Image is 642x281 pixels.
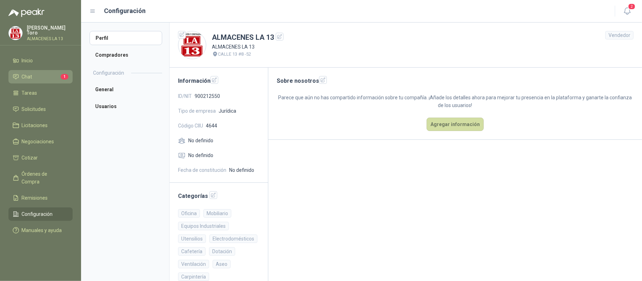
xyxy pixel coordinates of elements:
[188,151,213,159] span: No definido
[212,32,283,43] h1: ALMACENES LA 13
[209,247,235,256] div: Dotación
[8,86,73,100] a: Tareas
[178,92,192,100] span: ID/NIT
[8,191,73,205] a: Remisiones
[621,5,634,18] button: 2
[22,226,62,234] span: Manuales y ayuda
[27,25,73,35] p: [PERSON_NAME] Toro
[8,54,73,67] a: Inicio
[22,105,46,113] span: Solicitudes
[22,73,32,81] span: Chat
[22,194,48,202] span: Remisiones
[178,31,206,59] img: Company Logo
[8,135,73,148] a: Negociaciones
[178,235,206,243] div: Utensilios
[8,119,73,132] a: Licitaciones
[27,37,73,41] p: ALMACENES LA 13
[628,3,636,10] span: 2
[219,107,236,115] span: Jurídica
[93,69,124,77] h2: Configuración
[104,6,146,16] h1: Configuración
[209,235,257,243] div: Electrodomésticos
[90,31,162,45] a: Perfil
[178,107,216,115] span: Tipo de empresa
[178,273,209,281] div: Carpintería
[178,222,229,230] div: Equipos Industriales
[8,102,73,116] a: Solicitudes
[605,31,634,39] div: Vendedor
[22,121,48,129] span: Licitaciones
[206,122,217,130] span: 4644
[178,260,209,268] div: Ventilación
[8,70,73,83] a: Chat1
[188,137,213,144] span: No definido
[178,166,226,174] span: Fecha de constitución
[9,26,22,40] img: Company Logo
[22,57,33,64] span: Inicio
[178,191,259,200] h2: Categorías
[22,138,54,145] span: Negociaciones
[22,210,53,218] span: Configuración
[212,43,283,51] p: ALMACENES LA 13
[277,76,634,85] h2: Sobre nosotros
[8,151,73,164] a: Cotizar
[22,89,37,97] span: Tareas
[61,74,68,80] span: 1
[178,209,200,218] div: Oficina
[22,154,38,162] span: Cotizar
[8,8,44,17] img: Logo peakr
[218,51,251,58] p: CALLE 13 #8 -52
[90,99,162,113] a: Usuarios
[8,167,73,188] a: Órdenes de Compra
[178,122,203,130] span: Código CIIU
[90,82,162,96] a: General
[8,207,73,221] a: Configuración
[22,170,66,186] span: Órdenes de Compra
[277,94,634,109] p: Parece que aún no has compartido información sobre tu compañía. ¡Añade los detalles ahora para me...
[90,48,162,62] a: Compradores
[195,92,220,100] span: 900212550
[213,260,231,268] div: Aseo
[203,209,231,218] div: Mobiliario
[178,76,259,85] h2: Información
[8,224,73,237] a: Manuales y ayuda
[229,166,254,174] span: No definido
[427,118,484,131] button: Agregar información
[178,247,206,256] div: Cafetería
